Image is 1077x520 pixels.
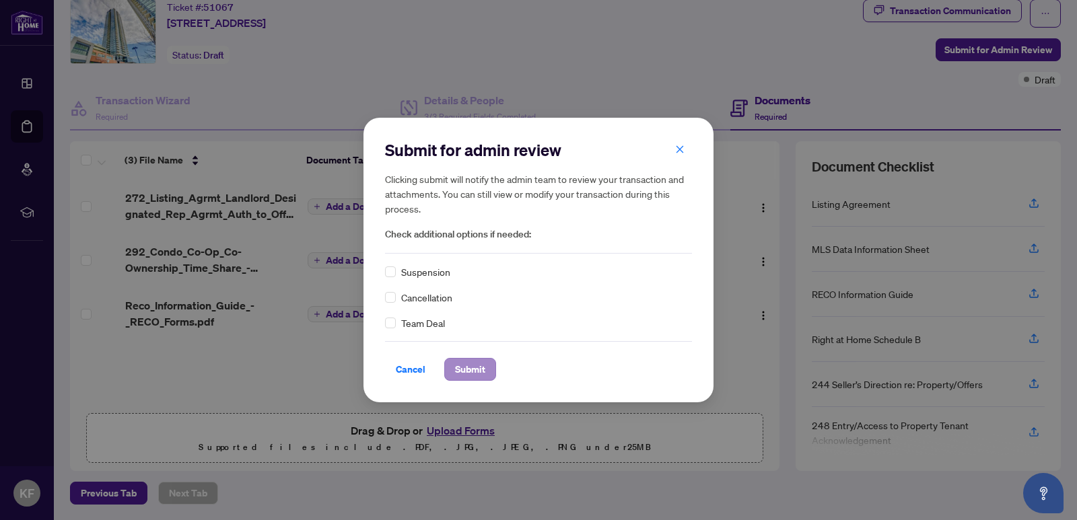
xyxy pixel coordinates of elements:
[401,264,450,279] span: Suspension
[385,139,692,161] h2: Submit for admin review
[401,290,452,305] span: Cancellation
[385,227,692,242] span: Check additional options if needed:
[1023,473,1064,513] button: Open asap
[385,358,436,381] button: Cancel
[455,359,485,380] span: Submit
[401,315,445,330] span: Team Deal
[396,359,425,380] span: Cancel
[675,145,685,154] span: close
[444,358,496,381] button: Submit
[385,172,692,216] h5: Clicking submit will notify the admin team to review your transaction and attachments. You can st...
